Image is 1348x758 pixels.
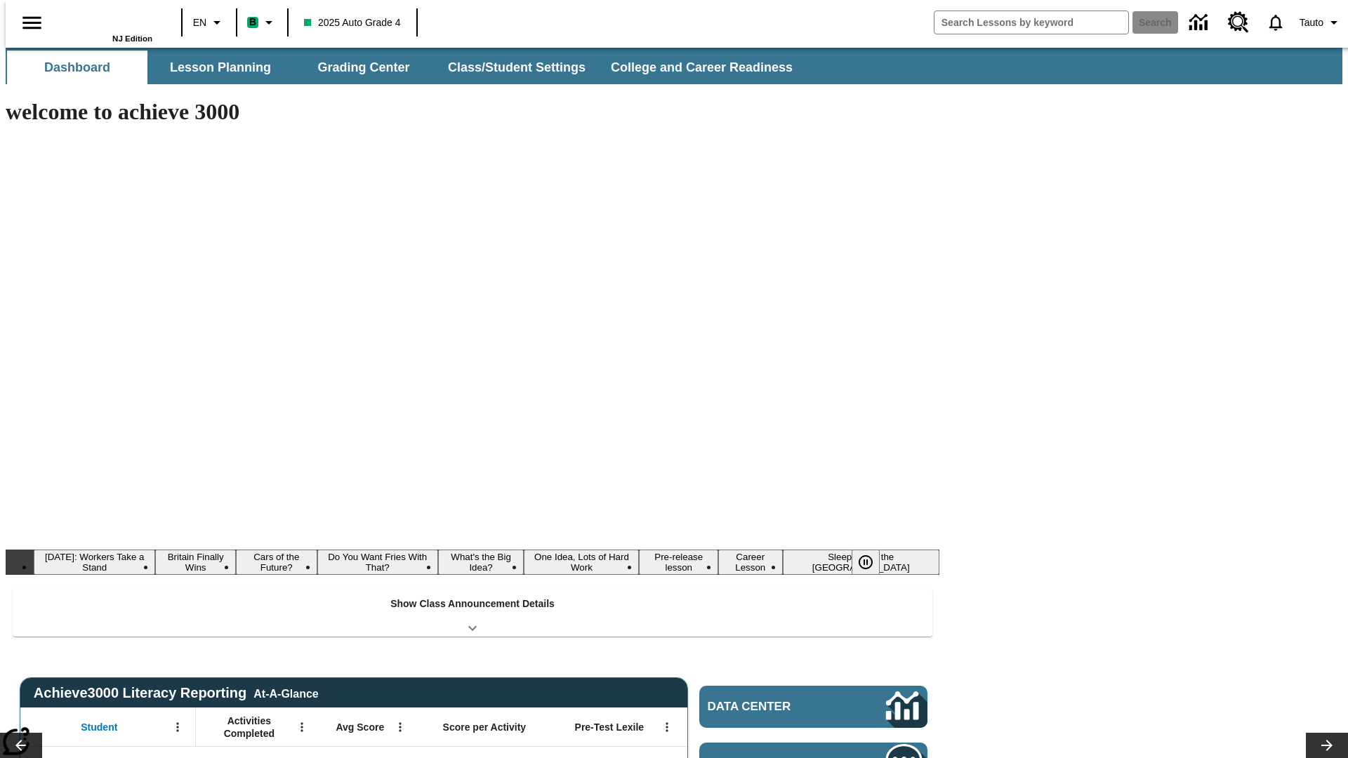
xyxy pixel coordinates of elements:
button: Lesson Planning [150,51,291,84]
button: College and Career Readiness [600,51,804,84]
a: Data Center [1181,4,1220,42]
div: SubNavbar [6,48,1342,84]
button: Open Menu [291,717,312,738]
button: Pause [852,550,880,575]
a: Home [61,6,152,34]
span: EN [193,15,206,30]
button: Slide 5 What's the Big Idea? [438,550,524,575]
span: Score per Activity [443,721,527,733]
div: Pause [852,550,894,575]
button: Slide 6 One Idea, Lots of Hard Work [524,550,639,575]
button: Open side menu [11,2,53,44]
span: Data Center [708,700,839,714]
button: Dashboard [7,51,147,84]
button: Slide 9 Sleepless in the Animal Kingdom [783,550,939,575]
span: NJ Edition [112,34,152,43]
span: 2025 Auto Grade 4 [304,15,401,30]
button: Slide 7 Pre-release lesson [639,550,718,575]
p: Show Class Announcement Details [390,597,555,611]
button: Lesson carousel, Next [1306,733,1348,758]
h1: welcome to achieve 3000 [6,99,939,125]
button: Slide 1 Labor Day: Workers Take a Stand [34,550,155,575]
button: Profile/Settings [1294,10,1348,35]
button: Slide 2 Britain Finally Wins [155,550,235,575]
button: Open Menu [390,717,411,738]
input: search field [934,11,1128,34]
button: Open Menu [656,717,678,738]
button: Slide 3 Cars of the Future? [236,550,317,575]
button: Language: EN, Select a language [187,10,232,35]
span: Pre-Test Lexile [575,721,645,733]
div: SubNavbar [6,51,805,84]
a: Resource Center, Will open in new tab [1220,4,1257,41]
span: Tauto [1300,15,1323,30]
div: At-A-Glance [253,685,318,700]
span: Student [81,721,117,733]
a: Data Center [699,686,927,728]
button: Slide 8 Career Lesson [718,550,783,575]
span: B [249,13,256,31]
span: Activities Completed [203,714,296,740]
span: Avg Score [336,721,384,733]
button: Slide 4 Do You Want Fries With That? [317,550,438,575]
button: Open Menu [167,717,188,738]
div: Show Class Announcement Details [13,588,932,637]
button: Boost Class color is mint green. Change class color [242,10,283,35]
button: Grading Center [293,51,434,84]
button: Class/Student Settings [437,51,597,84]
span: Achieve3000 Literacy Reporting [34,685,319,701]
div: Home [61,5,152,43]
a: Notifications [1257,4,1294,41]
